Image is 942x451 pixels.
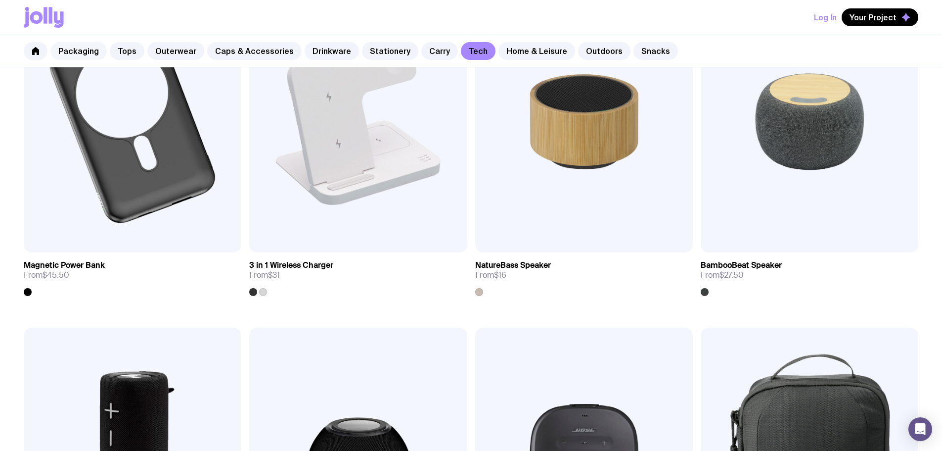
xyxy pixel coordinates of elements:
[24,260,105,270] h3: Magnetic Power Bank
[362,42,418,60] a: Stationery
[701,252,918,296] a: BambooBeat SpeakerFrom$27.50
[305,42,359,60] a: Drinkware
[268,270,280,280] span: $31
[850,12,897,22] span: Your Project
[701,260,782,270] h3: BambooBeat Speaker
[207,42,302,60] a: Caps & Accessories
[249,260,333,270] h3: 3 in 1 Wireless Charger
[110,42,144,60] a: Tops
[24,252,241,296] a: Magnetic Power BankFrom$45.50
[701,270,744,280] span: From
[842,8,918,26] button: Your Project
[249,270,280,280] span: From
[494,270,506,280] span: $16
[498,42,575,60] a: Home & Leisure
[421,42,458,60] a: Carry
[719,270,744,280] span: $27.50
[814,8,837,26] button: Log In
[24,270,69,280] span: From
[633,42,678,60] a: Snacks
[908,417,932,441] div: Open Intercom Messenger
[461,42,495,60] a: Tech
[43,270,69,280] span: $45.50
[475,252,693,296] a: NatureBass SpeakerFrom$16
[475,260,551,270] h3: NatureBass Speaker
[475,270,506,280] span: From
[249,252,467,296] a: 3 in 1 Wireless ChargerFrom$31
[147,42,204,60] a: Outerwear
[50,42,107,60] a: Packaging
[578,42,630,60] a: Outdoors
